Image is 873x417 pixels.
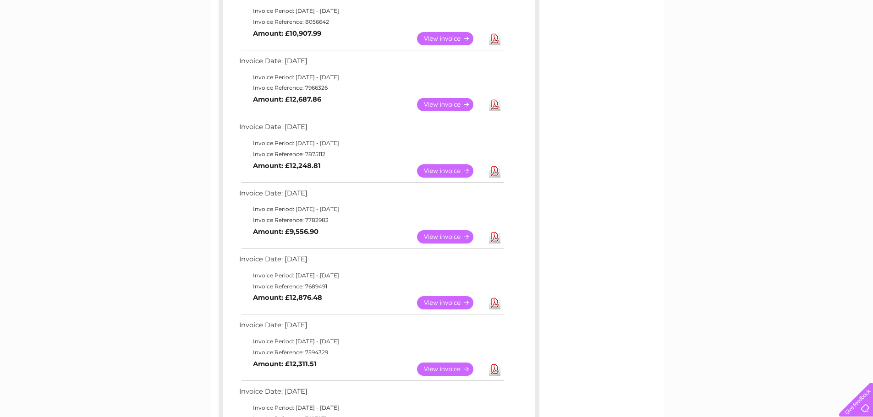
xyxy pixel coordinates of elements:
[253,95,321,103] b: Amount: £12,687.86
[489,363,500,376] a: Download
[237,281,505,292] td: Invoice Reference: 7689491
[237,16,505,27] td: Invoice Reference: 8056642
[237,121,505,138] td: Invoice Date: [DATE]
[237,55,505,72] td: Invoice Date: [DATE]
[237,402,505,413] td: Invoice Period: [DATE] - [DATE]
[253,227,318,236] b: Amount: £9,556.90
[253,29,321,38] b: Amount: £10,907.99
[237,204,505,215] td: Invoice Period: [DATE] - [DATE]
[237,253,505,270] td: Invoice Date: [DATE]
[735,39,755,46] a: Energy
[237,385,505,402] td: Invoice Date: [DATE]
[237,270,505,281] td: Invoice Period: [DATE] - [DATE]
[237,82,505,93] td: Invoice Reference: 7966326
[793,39,807,46] a: Blog
[237,72,505,83] td: Invoice Period: [DATE] - [DATE]
[489,296,500,309] a: Download
[237,149,505,160] td: Invoice Reference: 7875112
[489,32,500,45] a: Download
[237,347,505,358] td: Invoice Reference: 7594329
[253,162,321,170] b: Amount: £12,248.81
[489,164,500,178] a: Download
[237,138,505,149] td: Invoice Period: [DATE] - [DATE]
[812,39,835,46] a: Contact
[489,230,500,244] a: Download
[237,5,505,16] td: Invoice Period: [DATE] - [DATE]
[417,296,484,309] a: View
[220,5,653,44] div: Clear Business is a trading name of Verastar Limited (registered in [GEOGRAPHIC_DATA] No. 3667643...
[489,98,500,111] a: Download
[417,32,484,45] a: View
[237,319,505,336] td: Invoice Date: [DATE]
[417,230,484,244] a: View
[417,164,484,178] a: View
[417,363,484,376] a: View
[237,336,505,347] td: Invoice Period: [DATE] - [DATE]
[760,39,788,46] a: Telecoms
[712,39,729,46] a: Water
[417,98,484,111] a: View
[253,360,317,368] b: Amount: £12,311.51
[237,215,505,226] td: Invoice Reference: 7782983
[700,5,763,16] a: 0333 014 3131
[253,293,322,302] b: Amount: £12,876.48
[843,39,864,46] a: Log out
[237,187,505,204] td: Invoice Date: [DATE]
[31,24,77,52] img: logo.png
